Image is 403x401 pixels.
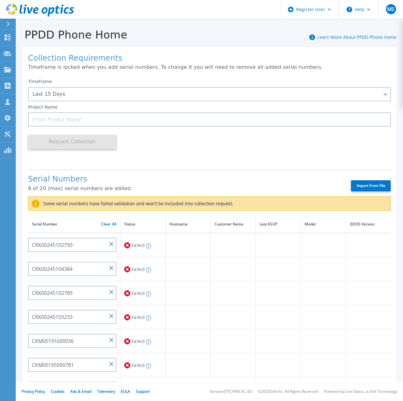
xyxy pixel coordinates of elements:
[124,335,161,347] div: Failed
[32,221,116,228] div: Serial Number
[28,64,391,70] p: Timeframe is locked when you add serial numbers. To change it you will need to remove all added s...
[28,286,116,300] input: Enter Serial Number
[124,287,161,299] div: Failed
[28,175,340,184] h1: Serial Numbers
[318,34,396,40] a: Learn More About PPDD Phone Home
[346,216,391,233] th: DDOS Version
[28,310,116,324] input: Enter Serial Number
[28,262,116,276] input: Enter Serial Number
[28,186,340,191] p: 8 of 20 (max) serial numbers are added.
[51,389,65,394] a: Cookies
[301,216,346,233] th: Model
[120,216,166,233] th: Status
[124,239,161,251] div: Failed
[28,54,391,63] h1: Collection Requirements
[121,389,130,394] a: EULA
[32,91,379,97] div: Last 15 Days
[28,112,391,127] input: Enter Project Name
[16,29,127,41] h1: PPDD Phone Home
[28,79,52,84] label: Timeframe
[28,135,116,149] button: Request Collection
[39,201,233,206] label: Some serial numbers have failed validation and won't be included into collection request.
[210,390,252,394] li: Version: [TECHNICAL_ID]
[97,389,115,394] a: Telemetry
[351,180,391,191] label: Import From File
[70,389,91,394] a: Ads & Email
[124,359,161,371] div: Failed
[258,390,318,394] li: © 2025 Dell Inc. All Rights Reserved
[255,216,301,233] th: Last ASUP
[124,311,161,323] div: Failed
[210,216,255,233] th: Customer Name
[28,105,58,109] label: Project Name
[136,389,150,394] a: Support
[387,7,394,12] span: MS
[28,334,116,348] input: Enter Serial Number
[21,389,45,394] a: Privacy Policy
[124,263,161,275] div: Failed
[324,390,397,394] li: Powered by Live Optics, a Dell Technology
[28,238,116,252] input: Enter Serial Number
[101,222,116,226] a: Clear All
[165,216,210,233] th: Hostname
[28,358,116,372] input: Enter Serial Number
